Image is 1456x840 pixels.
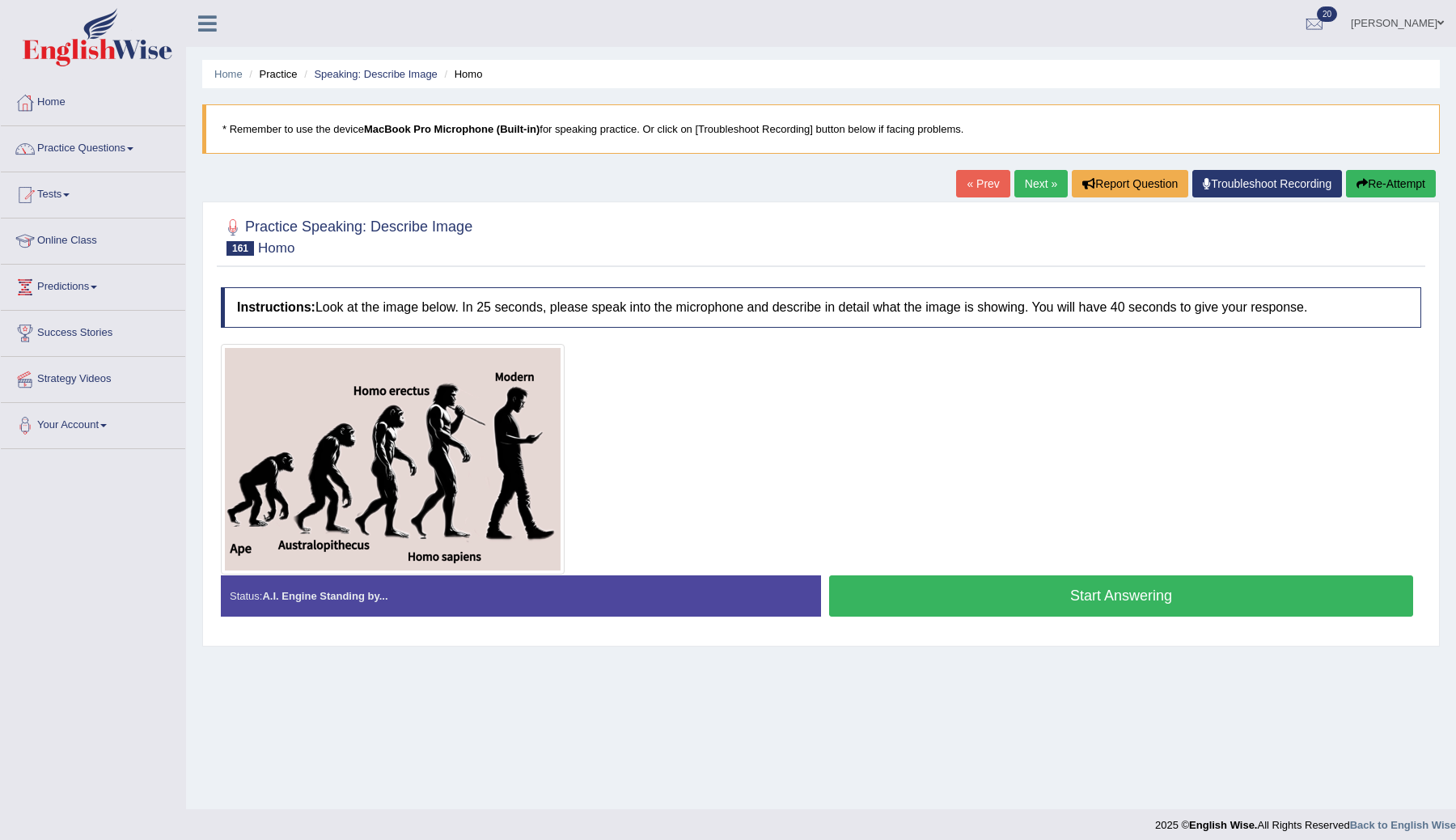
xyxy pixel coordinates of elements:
a: Home [1,80,185,121]
li: Homo [440,66,482,82]
a: Troubleshoot Recording [1192,170,1342,197]
a: Online Class [1,218,185,259]
blockquote: * Remember to use the device for speaking practice. Or click on [Troubleshoot Recording] button b... [202,104,1440,154]
span: 20 [1317,6,1337,22]
div: Status: [221,575,821,617]
h2: Practice Speaking: Describe Image [221,215,472,256]
a: Success Stories [1,311,185,351]
li: Practice [245,66,297,82]
a: Strategy Videos [1,357,185,397]
a: Practice Questions [1,126,185,167]
span: 161 [226,241,254,256]
a: « Prev [956,170,1009,197]
a: Your Account [1,403,185,443]
button: Report Question [1072,170,1188,197]
h4: Look at the image below. In 25 seconds, please speak into the microphone and describe in detail w... [221,287,1421,328]
div: 2025 © All Rights Reserved [1155,809,1456,833]
b: Instructions: [237,300,315,314]
button: Re-Attempt [1346,170,1436,197]
a: Home [214,68,243,80]
a: Predictions [1,265,185,305]
small: Homo [258,240,294,256]
strong: English Wise. [1189,819,1257,831]
a: Speaking: Describe Image [314,68,437,80]
a: Back to English Wise [1350,819,1456,831]
b: MacBook Pro Microphone (Built-in) [364,123,540,135]
a: Tests [1,172,185,213]
a: Next » [1014,170,1068,197]
button: Start Answering [829,575,1413,617]
strong: A.I. Engine Standing by... [262,590,387,602]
